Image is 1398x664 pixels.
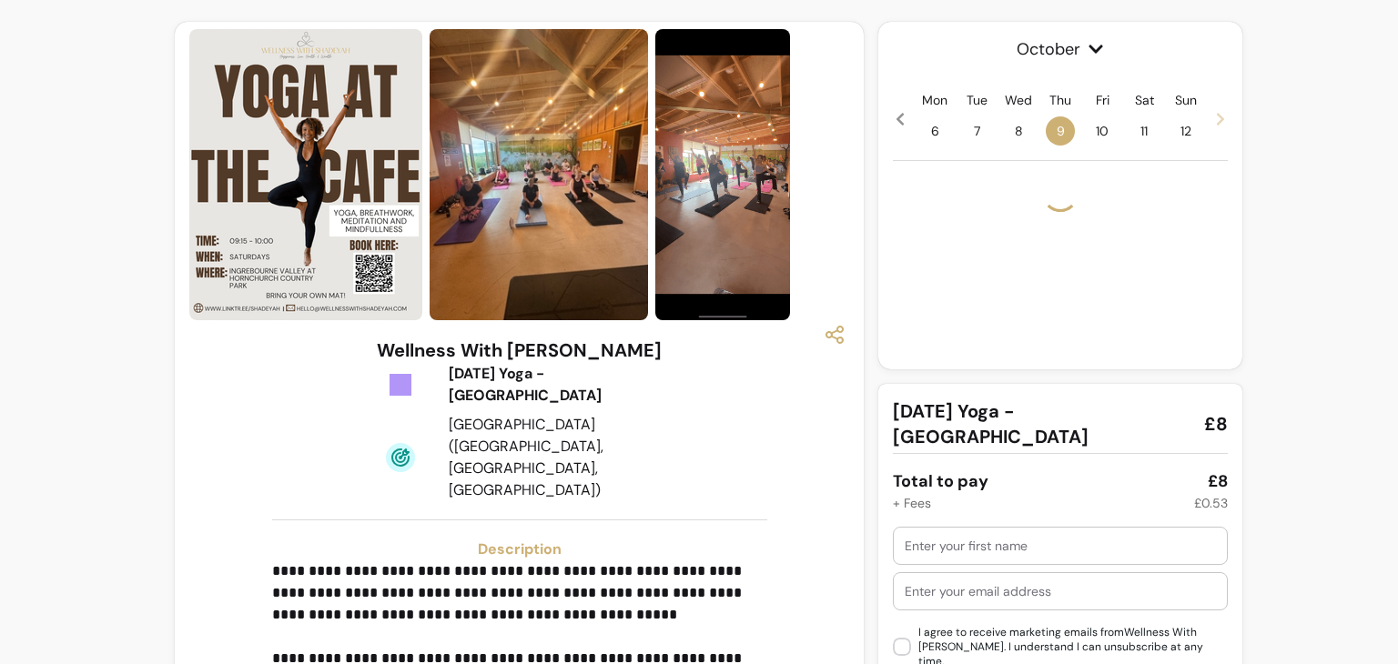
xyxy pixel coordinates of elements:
[1135,91,1154,109] p: Sat
[893,494,931,512] div: + Fees
[1208,468,1228,494] div: £8
[905,582,1216,600] input: Enter your email address
[1204,411,1228,437] span: £8
[893,468,988,494] div: Total to pay
[449,414,680,501] div: [GEOGRAPHIC_DATA] ([GEOGRAPHIC_DATA], [GEOGRAPHIC_DATA], [GEOGRAPHIC_DATA])
[1194,494,1228,512] div: £0.53
[1175,91,1197,109] p: Sun
[967,91,988,109] p: Tue
[1096,91,1109,109] p: Fri
[430,29,648,320] img: https://d3pz9znudhj10h.cloudfront.net/c74e0076-5d23-462a-b9b2-def0f7f34900
[449,363,680,407] div: [DATE] Yoga - [GEOGRAPHIC_DATA]
[922,91,947,109] p: Mon
[1130,116,1159,146] span: 11
[1171,116,1200,146] span: 12
[1088,116,1117,146] span: 10
[272,538,767,560] h3: Description
[1046,116,1075,146] span: 9
[1049,91,1071,109] p: Thu
[1005,91,1032,109] p: Wed
[1004,116,1033,146] span: 8
[655,29,790,320] img: https://d3pz9znudhj10h.cloudfront.net/f2c471b1-bf13-483a-9fff-18ee66536664
[377,337,662,363] h3: Wellness With [PERSON_NAME]
[893,398,1190,449] span: [DATE] Yoga - [GEOGRAPHIC_DATA]
[905,537,1216,555] input: Enter your first name
[386,370,415,399] img: Tickets Icon
[893,36,1228,62] span: October
[920,116,949,146] span: 6
[962,116,991,146] span: 7
[1042,176,1079,212] div: Loading
[189,29,422,320] img: https://d3pz9znudhj10h.cloudfront.net/67c9f661-b9e7-48c0-b22f-28487250d3bf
